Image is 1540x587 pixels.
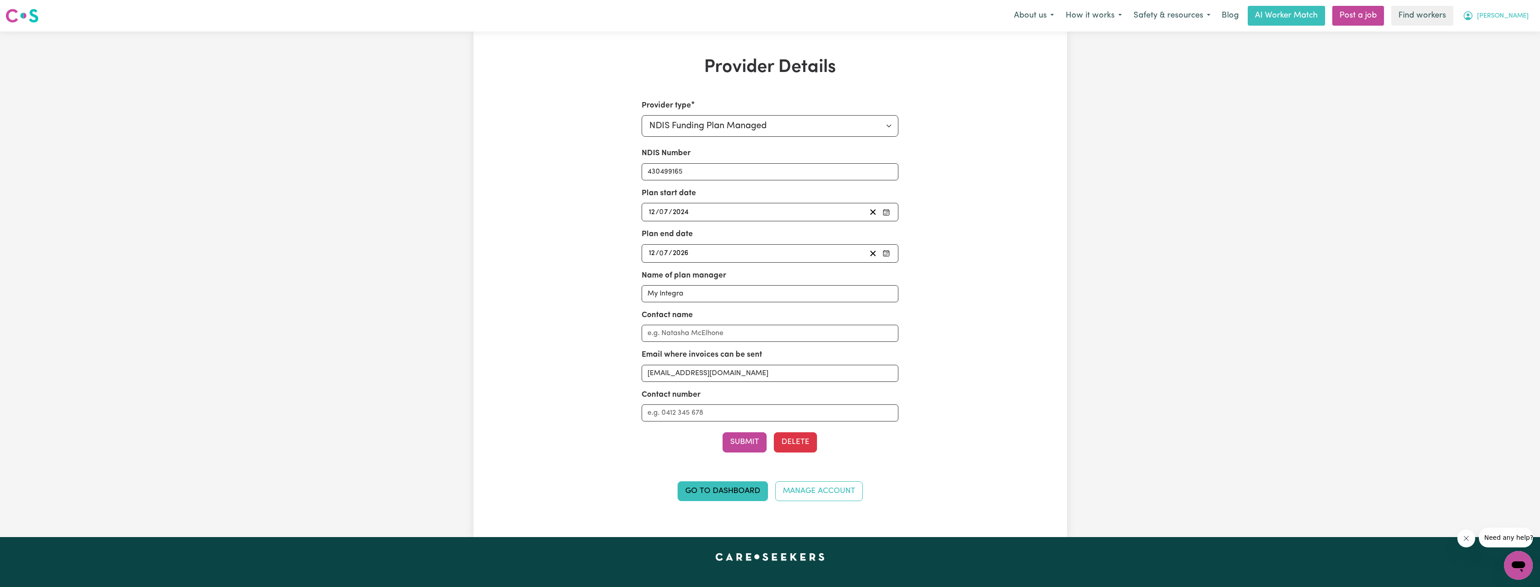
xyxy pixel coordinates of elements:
input: Enter your NDIS number [642,163,898,180]
label: Provider type [642,100,691,112]
button: Pick your plan start date [880,206,893,218]
iframe: Close message [1457,529,1475,547]
button: About us [1008,6,1060,25]
span: / [656,208,659,216]
span: 0 [659,250,664,257]
span: / [669,249,672,257]
label: Email where invoices can be sent [642,349,762,361]
a: AI Worker Match [1248,6,1325,26]
iframe: Button to launch messaging window [1504,551,1533,580]
input: e.g. nat.mc@myplanmanager.com.au [642,365,898,382]
button: Delete [774,432,817,452]
input: e.g. 0412 345 678 [642,404,898,421]
img: Careseekers logo [5,8,39,24]
button: Safety & resources [1128,6,1216,25]
a: Careseekers home page [715,553,825,560]
input: -- [648,247,656,260]
iframe: Message from company [1479,528,1533,547]
input: ---- [672,206,690,218]
a: Careseekers logo [5,5,39,26]
a: Blog [1216,6,1244,26]
label: Contact name [642,309,693,321]
button: My Account [1457,6,1535,25]
label: NDIS Number [642,148,691,159]
button: Clear plan end date [866,247,880,260]
a: Manage Account [775,481,863,501]
input: ---- [672,247,689,260]
label: Plan end date [642,229,693,240]
span: / [656,249,659,257]
button: Clear plan start date [866,206,880,218]
button: How it works [1060,6,1128,25]
label: Name of plan manager [642,270,726,282]
input: -- [660,247,669,260]
h1: Provider Details [578,57,963,78]
a: Post a job [1332,6,1384,26]
input: e.g. MyPlanManager Pty. Ltd. [642,285,898,302]
a: Find workers [1391,6,1453,26]
button: Submit [723,432,767,452]
input: -- [648,206,656,218]
span: [PERSON_NAME] [1477,11,1529,21]
span: / [669,208,672,216]
input: -- [660,206,669,218]
input: e.g. Natasha McElhone [642,325,898,342]
label: Contact number [642,389,701,401]
button: Pick your plan end date [880,247,893,260]
span: Need any help? [5,6,54,13]
label: Plan start date [642,188,696,199]
span: 0 [659,209,664,216]
a: Go to Dashboard [678,481,768,501]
